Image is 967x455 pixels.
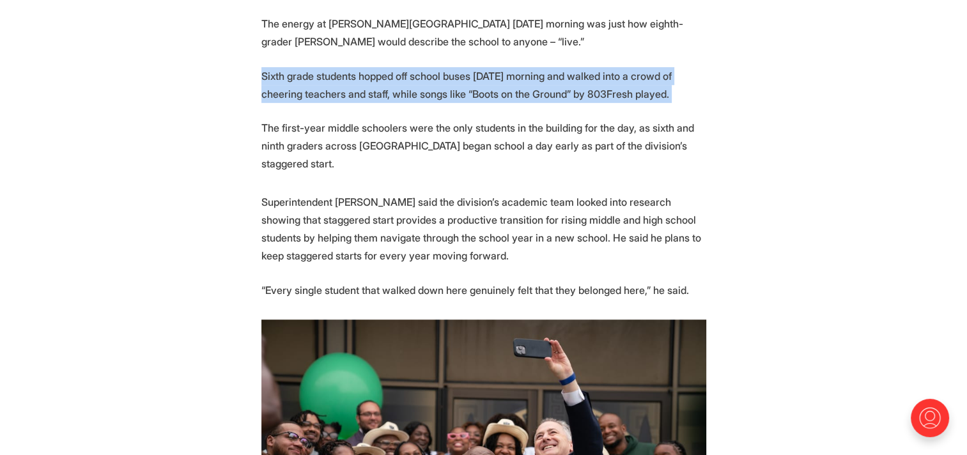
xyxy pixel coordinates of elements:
[261,119,706,173] p: The first-year middle schoolers were the only students in the building for the day, as sixth and ...
[261,193,706,265] p: Superintendent [PERSON_NAME] said the division’s academic team looked into research showing that ...
[261,281,706,299] p: “Every single student that walked down here genuinely felt that they belonged here,” he said.
[261,15,706,50] p: The energy at [PERSON_NAME][GEOGRAPHIC_DATA] [DATE] morning was just how eighth-grader [PERSON_NA...
[261,67,706,103] p: Sixth grade students hopped off school buses [DATE] morning and walked into a crowd of cheering t...
[900,392,967,455] iframe: portal-trigger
